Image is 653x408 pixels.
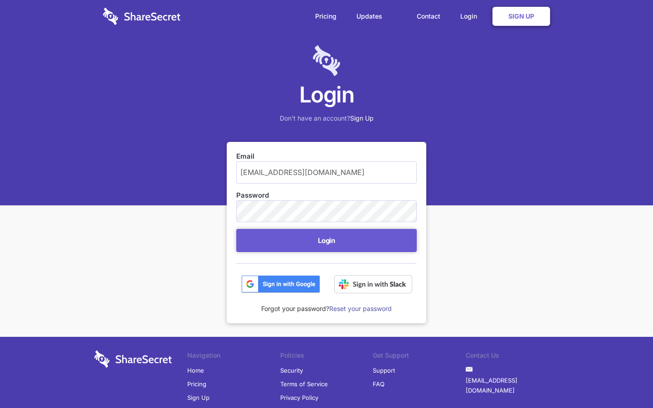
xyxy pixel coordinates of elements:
div: Forgot your password? [236,293,417,314]
li: Contact Us [466,350,559,363]
a: Login [451,2,491,30]
a: Sign Up [187,391,210,404]
a: Pricing [306,2,346,30]
li: Navigation [187,350,280,363]
button: Login [236,229,417,252]
img: btn_google_signin_dark_normal_web@2x-02e5a4921c5dab0481f19210d7229f84a41d9f18e5bdafae021273015eeb... [241,275,320,293]
a: Privacy Policy [280,391,318,404]
li: Policies [280,350,373,363]
a: FAQ [373,377,385,391]
a: [EMAIL_ADDRESS][DOMAIN_NAME] [466,374,559,398]
img: logo-wordmark-white-trans-d4663122ce5f474addd5e946df7df03e33cb6a1c49d2221995e7729f52c070b2.svg [94,350,172,368]
a: Sign Up [492,7,550,26]
img: logo-lt-purple-60x68@2x-c671a683ea72a1d466fb5d642181eefbee81c4e10ba9aed56c8e1d7e762e8086.png [313,45,340,76]
a: Reset your password [329,305,392,312]
label: Email [236,151,417,161]
a: Terms of Service [280,377,328,391]
a: Pricing [187,377,206,391]
a: Security [280,364,303,377]
a: Support [373,364,395,377]
img: logo-wordmark-white-trans-d4663122ce5f474addd5e946df7df03e33cb6a1c49d2221995e7729f52c070b2.svg [103,8,180,25]
img: Sign in with Slack [334,275,412,293]
a: Home [187,364,204,377]
a: Contact [408,2,449,30]
li: Get Support [373,350,466,363]
label: Password [236,190,417,200]
a: Sign Up [350,114,374,122]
